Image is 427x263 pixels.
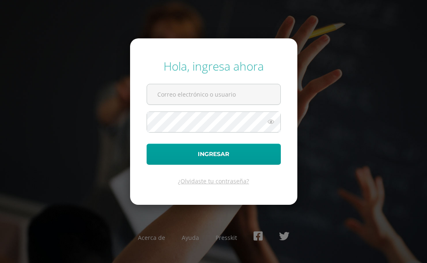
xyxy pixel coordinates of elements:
[182,234,199,242] a: Ayuda
[216,234,237,242] a: Presskit
[147,84,280,104] input: Correo electrónico o usuario
[147,144,281,165] button: Ingresar
[147,58,281,74] div: Hola, ingresa ahora
[178,177,249,185] a: ¿Olvidaste tu contraseña?
[138,234,165,242] a: Acerca de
